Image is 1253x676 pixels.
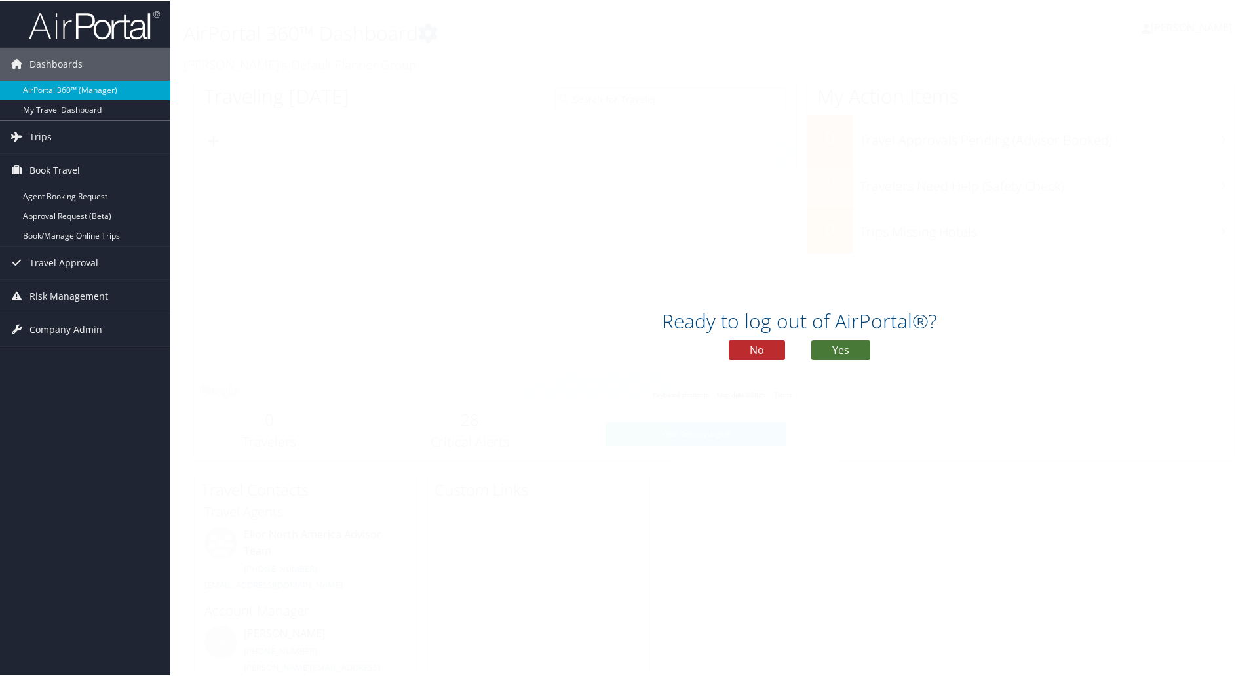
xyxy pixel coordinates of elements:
span: Trips [29,119,52,152]
button: Yes [811,339,870,359]
button: No [729,339,785,359]
span: Book Travel [29,153,80,186]
span: Dashboards [29,47,83,79]
span: Risk Management [29,279,108,311]
span: Travel Approval [29,245,98,278]
span: Company Admin [29,312,102,345]
img: airportal-logo.png [29,9,160,39]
